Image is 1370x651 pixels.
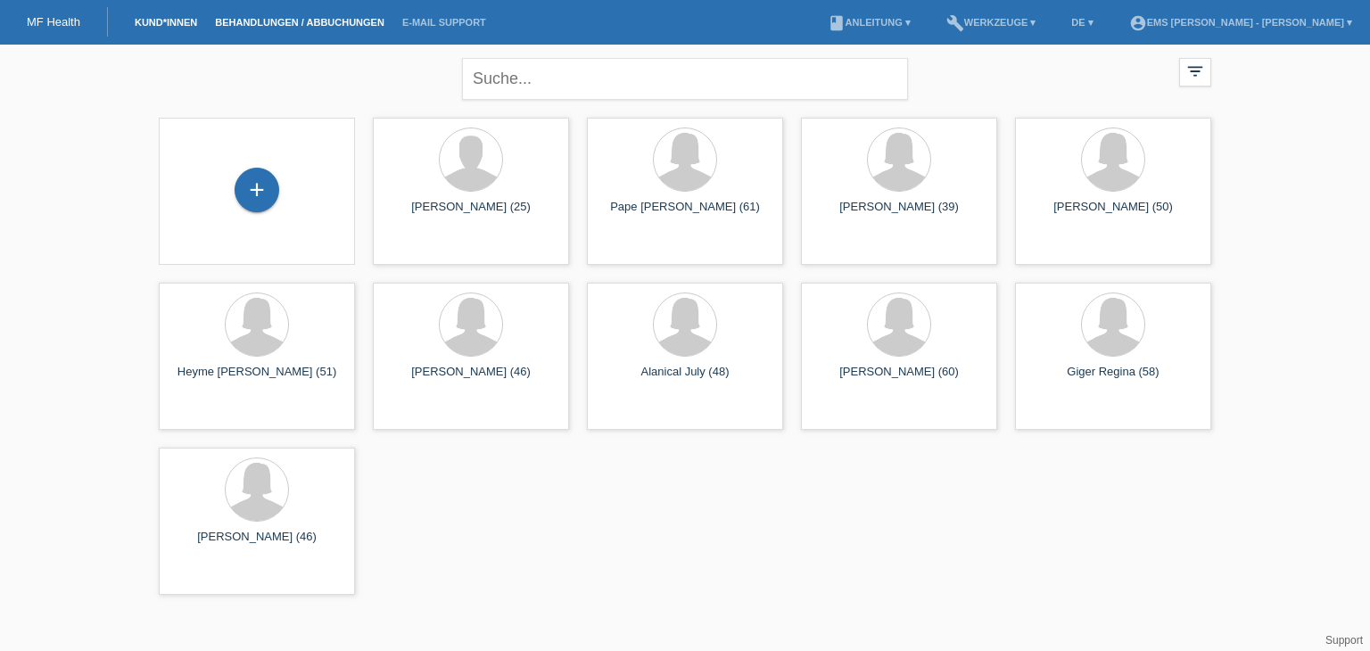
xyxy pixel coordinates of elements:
[946,14,964,32] i: build
[1120,17,1361,28] a: account_circleEMS [PERSON_NAME] - [PERSON_NAME] ▾
[27,15,80,29] a: MF Health
[126,17,206,28] a: Kund*innen
[1129,14,1147,32] i: account_circle
[462,58,908,100] input: Suche...
[815,200,983,228] div: [PERSON_NAME] (39)
[387,365,555,393] div: [PERSON_NAME] (46)
[206,17,393,28] a: Behandlungen / Abbuchungen
[1325,634,1363,647] a: Support
[173,530,341,558] div: [PERSON_NAME] (46)
[815,365,983,393] div: [PERSON_NAME] (60)
[601,365,769,393] div: Alanical July (48)
[601,200,769,228] div: Pape [PERSON_NAME] (61)
[828,14,846,32] i: book
[1062,17,1102,28] a: DE ▾
[235,175,278,205] div: Kund*in hinzufügen
[173,365,341,393] div: Heyme [PERSON_NAME] (51)
[1185,62,1205,81] i: filter_list
[819,17,920,28] a: bookAnleitung ▾
[1029,200,1197,228] div: [PERSON_NAME] (50)
[393,17,495,28] a: E-Mail Support
[1029,365,1197,393] div: Giger Regina (58)
[387,200,555,228] div: [PERSON_NAME] (25)
[937,17,1045,28] a: buildWerkzeuge ▾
